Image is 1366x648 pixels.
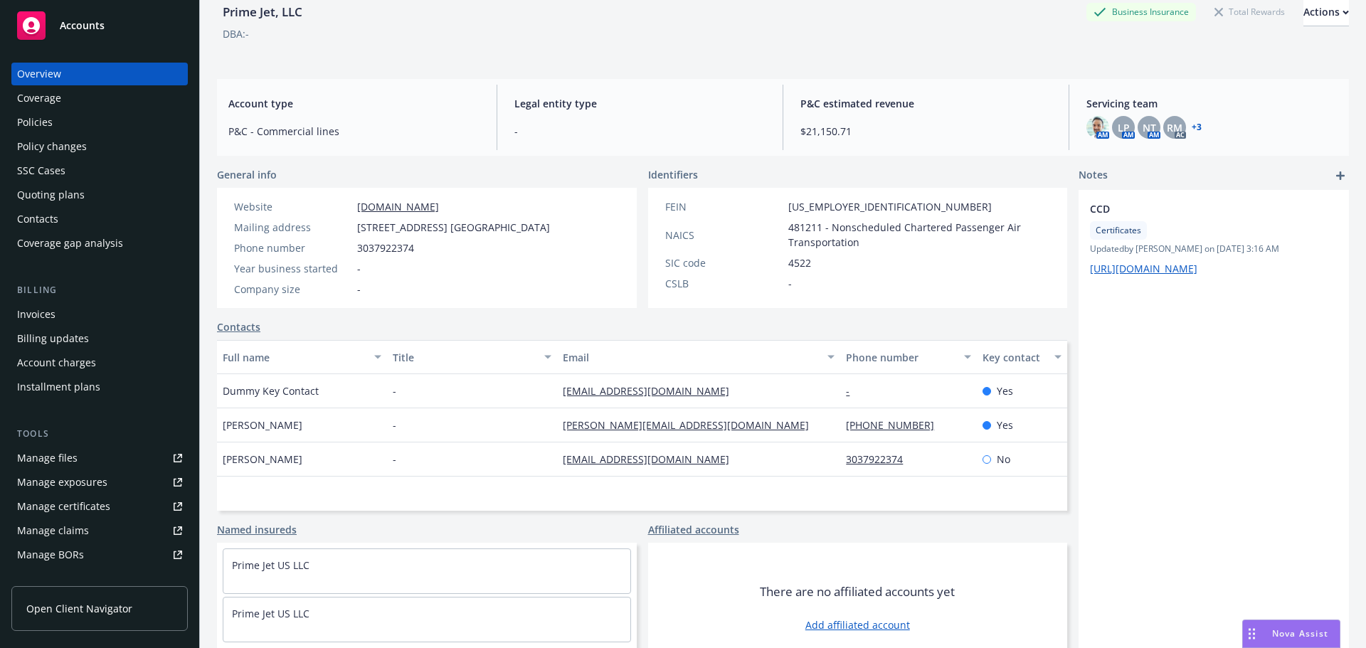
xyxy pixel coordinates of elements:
span: There are no affiliated accounts yet [760,583,955,600]
a: Accounts [11,6,188,46]
a: Manage exposures [11,471,188,494]
span: CCD [1090,201,1301,216]
span: - [788,276,792,291]
span: - [357,282,361,297]
div: Full name [223,350,366,365]
div: FEIN [665,199,783,214]
a: Named insureds [217,522,297,537]
a: Prime Jet US LLC [232,558,309,572]
a: SSC Cases [11,159,188,182]
span: - [357,261,361,276]
div: Company size [234,282,351,297]
a: Billing updates [11,327,188,350]
span: [US_EMPLOYER_IDENTIFICATION_NUMBER] [788,199,992,214]
div: Invoices [17,303,55,326]
span: LP [1118,120,1130,135]
button: Email [557,340,840,374]
div: Mailing address [234,220,351,235]
a: Affiliated accounts [648,522,739,537]
a: add [1332,167,1349,184]
span: $21,150.71 [800,124,1052,139]
a: Coverage gap analysis [11,232,188,255]
div: Billing [11,283,188,297]
div: Account charges [17,351,96,374]
a: [PHONE_NUMBER] [846,418,946,432]
a: - [846,384,861,398]
div: Summary of insurance [17,568,125,590]
span: [PERSON_NAME] [223,418,302,432]
span: General info [217,167,277,182]
div: Year business started [234,261,351,276]
div: Total Rewards [1207,3,1292,21]
div: Drag to move [1243,620,1261,647]
a: Manage files [11,447,188,469]
span: Notes [1079,167,1108,184]
span: Legal entity type [514,96,766,111]
a: Invoices [11,303,188,326]
a: [EMAIL_ADDRESS][DOMAIN_NAME] [563,452,741,466]
a: Policies [11,111,188,134]
a: [EMAIL_ADDRESS][DOMAIN_NAME] [563,384,741,398]
a: Overview [11,63,188,85]
div: Email [563,350,819,365]
span: RM [1167,120,1182,135]
a: [DOMAIN_NAME] [357,200,439,213]
span: Dummy Key Contact [223,383,319,398]
span: - [514,124,766,139]
a: [PERSON_NAME][EMAIL_ADDRESS][DOMAIN_NAME] [563,418,820,432]
div: Contacts [17,208,58,230]
div: Website [234,199,351,214]
a: Installment plans [11,376,188,398]
a: Add affiliated account [805,617,910,632]
div: Installment plans [17,376,100,398]
span: [PERSON_NAME] [223,452,302,467]
span: 3037922374 [357,240,414,255]
a: Manage certificates [11,495,188,518]
a: Account charges [11,351,188,374]
div: Manage claims [17,519,89,542]
span: Nova Assist [1272,627,1328,639]
span: P&C - Commercial lines [228,124,480,139]
div: Coverage [17,87,61,110]
button: Title [387,340,557,374]
span: Identifiers [648,167,698,182]
div: Quoting plans [17,184,85,206]
span: NT [1143,120,1156,135]
a: Contacts [217,319,260,334]
div: Manage BORs [17,543,84,566]
div: Manage certificates [17,495,110,518]
div: CCDCertificatesUpdatedby [PERSON_NAME] on [DATE] 3:16 AM[URL][DOMAIN_NAME] [1079,190,1349,287]
span: Yes [997,418,1013,432]
span: Accounts [60,20,105,31]
button: Phone number [840,340,976,374]
a: 3037922374 [846,452,914,466]
div: CSLB [665,276,783,291]
button: Full name [217,340,387,374]
a: +3 [1192,123,1202,132]
div: Prime Jet, LLC [217,3,308,21]
a: Quoting plans [11,184,188,206]
a: Coverage [11,87,188,110]
span: 481211 - Nonscheduled Chartered Passenger Air Transportation [788,220,1051,250]
a: Policy changes [11,135,188,158]
div: DBA: - [223,26,249,41]
a: Summary of insurance [11,568,188,590]
span: Certificates [1096,224,1141,237]
div: NAICS [665,228,783,243]
div: Manage files [17,447,78,469]
span: [STREET_ADDRESS] [GEOGRAPHIC_DATA] [357,220,550,235]
a: Manage claims [11,519,188,542]
div: Phone number [234,240,351,255]
a: Contacts [11,208,188,230]
div: Key contact [983,350,1046,365]
div: Coverage gap analysis [17,232,123,255]
button: Key contact [977,340,1067,374]
div: SSC Cases [17,159,65,182]
span: P&C estimated revenue [800,96,1052,111]
span: - [393,452,396,467]
span: 4522 [788,255,811,270]
div: Business Insurance [1086,3,1196,21]
div: Phone number [846,350,955,365]
div: Policy changes [17,135,87,158]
